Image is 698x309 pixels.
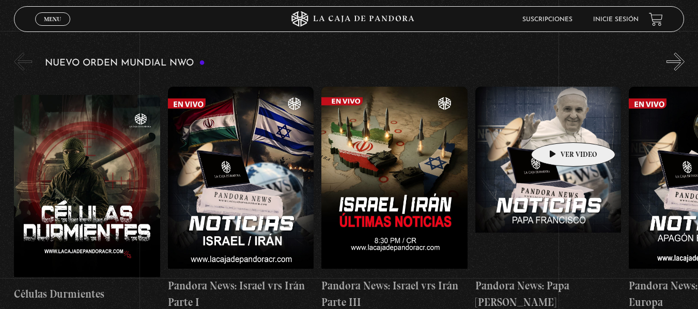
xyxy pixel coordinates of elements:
[649,12,663,26] a: View your shopping cart
[666,53,685,71] button: Next
[14,53,32,71] button: Previous
[14,286,160,302] h4: Células Durmientes
[522,17,572,23] a: Suscripciones
[45,58,205,68] h3: Nuevo Orden Mundial NWO
[44,16,61,22] span: Menu
[593,17,639,23] a: Inicie sesión
[40,25,65,32] span: Cerrar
